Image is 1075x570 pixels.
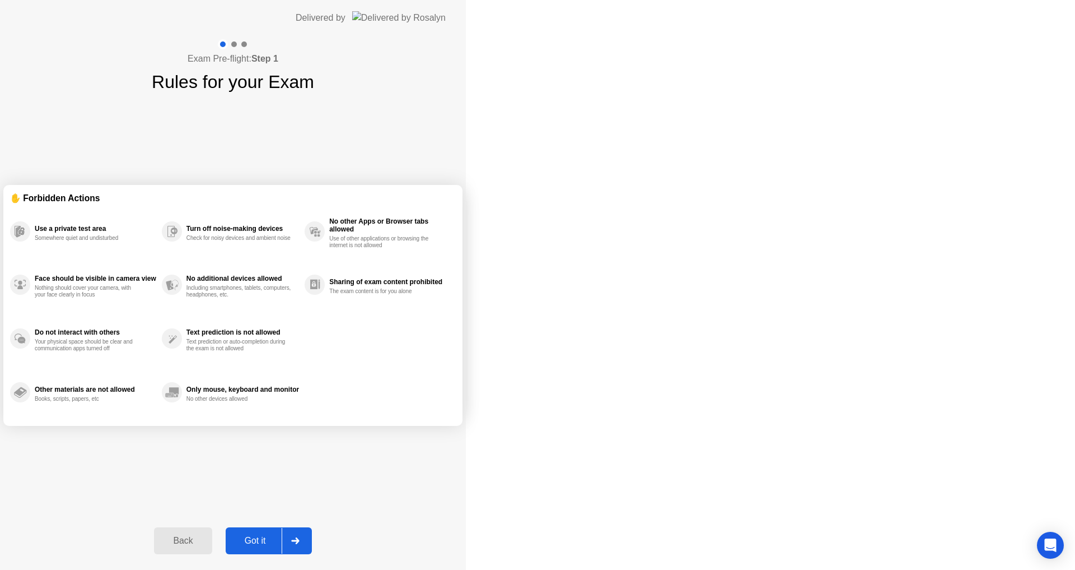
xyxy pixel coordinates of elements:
div: Got it [229,536,282,546]
button: Got it [226,527,312,554]
div: Use a private test area [35,225,156,233]
div: No other Apps or Browser tabs allowed [329,217,450,233]
div: The exam content is for you alone [329,288,435,295]
div: Face should be visible in camera view [35,275,156,282]
div: Somewhere quiet and undisturbed [35,235,141,242]
div: Including smartphones, tablets, computers, headphones, etc. [186,285,292,298]
div: Back [157,536,208,546]
div: Your physical space should be clear and communication apps turned off [35,339,141,352]
img: Delivered by Rosalyn [352,11,446,24]
div: Turn off noise-making devices [186,225,299,233]
div: Open Intercom Messenger [1037,532,1064,559]
div: Only mouse, keyboard and monitor [186,386,299,393]
h4: Exam Pre-flight: [188,52,278,66]
div: No additional devices allowed [186,275,299,282]
div: Text prediction or auto-completion during the exam is not allowed [186,339,292,352]
div: Other materials are not allowed [35,386,156,393]
div: Check for noisy devices and ambient noise [186,235,292,242]
h1: Rules for your Exam [152,68,314,95]
div: Sharing of exam content prohibited [329,278,450,286]
div: Text prediction is not allowed [186,328,299,336]
div: Nothing should cover your camera, with your face clearly in focus [35,285,141,298]
div: ✋ Forbidden Actions [10,192,456,205]
b: Step 1 [251,54,278,63]
div: Delivered by [296,11,345,25]
div: Do not interact with others [35,328,156,336]
div: Use of other applications or browsing the internet is not allowed [329,235,435,249]
div: Books, scripts, papers, etc [35,396,141,402]
button: Back [154,527,212,554]
div: No other devices allowed [186,396,292,402]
